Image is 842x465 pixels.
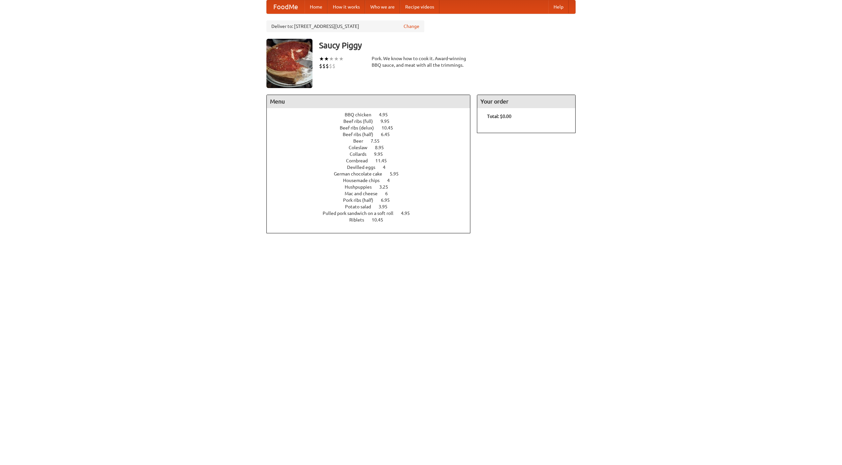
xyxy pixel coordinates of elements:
span: Mac and cheese [345,191,384,196]
span: Cornbread [346,158,374,163]
a: Beef ribs (delux) 10.45 [340,125,405,130]
span: Coleslaw [349,145,374,150]
span: German chocolate cake [334,171,389,176]
span: Hushpuppies [345,184,378,190]
a: Coleslaw 8.95 [349,145,396,150]
img: angular.jpg [266,39,312,88]
h3: Saucy Piggy [319,39,576,52]
li: $ [322,62,326,70]
li: ★ [329,55,334,62]
b: Total: $0.00 [487,114,511,119]
a: Help [548,0,569,13]
li: ★ [339,55,344,62]
span: Riblets [349,217,371,222]
a: Cornbread 11.45 [346,158,399,163]
li: ★ [319,55,324,62]
h4: Your order [477,95,575,108]
a: Hushpuppies 3.25 [345,184,400,190]
span: 4 [387,178,396,183]
span: 10.45 [382,125,400,130]
span: 5.95 [390,171,405,176]
a: Beef ribs (full) 9.95 [343,119,402,124]
span: 10.45 [372,217,390,222]
a: FoodMe [267,0,305,13]
span: Collards [350,151,373,157]
li: $ [332,62,335,70]
div: Deliver to: [STREET_ADDRESS][US_STATE] [266,20,424,32]
span: Beef ribs (full) [343,119,380,124]
span: 6.45 [381,132,396,137]
span: 3.25 [379,184,395,190]
a: German chocolate cake 5.95 [334,171,411,176]
span: 4 [383,165,392,170]
h4: Menu [267,95,470,108]
li: ★ [334,55,339,62]
span: Beef ribs (half) [343,132,380,137]
li: ★ [324,55,329,62]
div: Pork. We know how to cook it. Award-winning BBQ sauce, and meat with all the trimmings. [372,55,470,68]
span: Pork ribs (half) [343,198,380,203]
a: Change [404,23,419,30]
a: Devilled eggs 4 [347,165,398,170]
a: BBQ chicken 4.95 [345,112,400,117]
a: Housemade chips 4 [343,178,402,183]
a: Collards 9.95 [350,151,395,157]
span: Devilled eggs [347,165,382,170]
span: 6 [385,191,394,196]
span: 11.45 [375,158,393,163]
li: $ [326,62,329,70]
span: BBQ chicken [345,112,378,117]
a: Who we are [365,0,400,13]
li: $ [329,62,332,70]
span: Pulled pork sandwich on a soft roll [323,211,400,216]
a: Pork ribs (half) 6.95 [343,198,402,203]
a: Beer 7.55 [353,138,392,144]
span: 4.95 [379,112,394,117]
a: Beef ribs (half) 6.45 [343,132,402,137]
a: Riblets 10.45 [349,217,395,222]
a: Home [305,0,328,13]
span: Housemade chips [343,178,386,183]
span: 9.95 [374,151,389,157]
a: Potato salad 3.95 [345,204,400,209]
span: Beef ribs (delux) [340,125,381,130]
span: Potato salad [345,204,378,209]
span: 4.95 [401,211,416,216]
li: $ [319,62,322,70]
span: 7.55 [371,138,386,144]
a: Recipe videos [400,0,439,13]
span: Beer [353,138,370,144]
span: 6.95 [381,198,396,203]
a: Pulled pork sandwich on a soft roll 4.95 [323,211,422,216]
span: 8.95 [375,145,390,150]
a: How it works [328,0,365,13]
span: 3.95 [379,204,394,209]
span: 9.95 [381,119,396,124]
a: Mac and cheese 6 [345,191,400,196]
